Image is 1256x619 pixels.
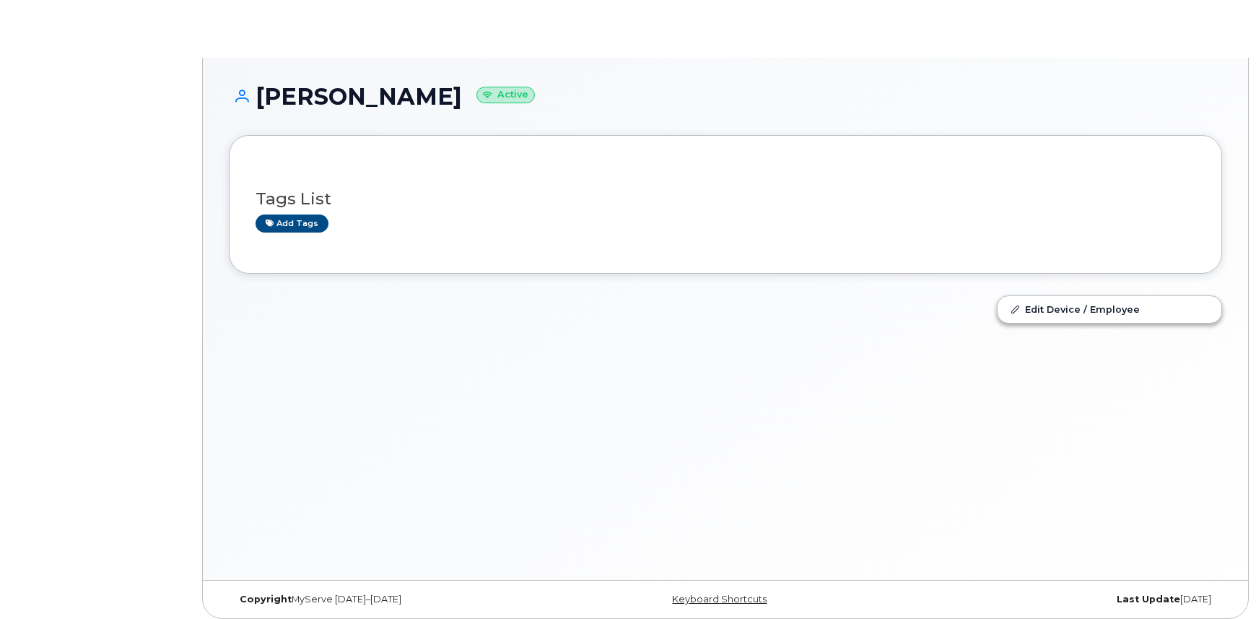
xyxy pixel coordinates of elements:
strong: Last Update [1117,594,1180,605]
h3: Tags List [256,190,1195,208]
strong: Copyright [240,594,292,605]
h1: [PERSON_NAME] [229,84,1222,109]
small: Active [476,87,535,103]
div: [DATE] [891,594,1222,605]
a: Add tags [256,215,328,233]
a: Edit Device / Employee [998,296,1221,322]
a: Keyboard Shortcuts [672,594,767,605]
div: MyServe [DATE]–[DATE] [229,594,560,605]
